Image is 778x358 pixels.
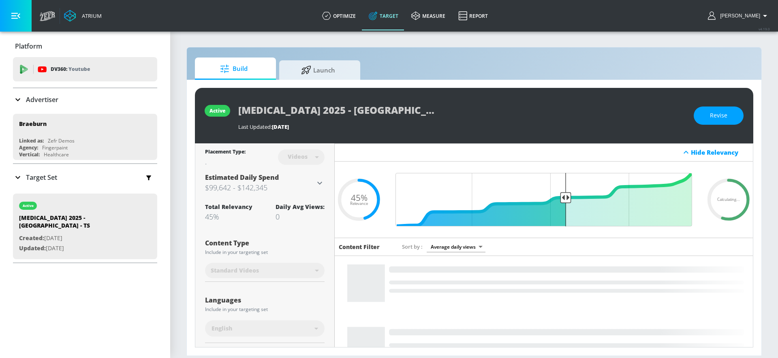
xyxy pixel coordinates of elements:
[13,114,157,160] div: BraeburnLinked as:Zefr DemosAgency:FingerpaintVertical:Healthcare
[209,107,225,114] div: active
[350,202,368,206] span: Relevance
[64,10,102,22] a: Atrium
[212,324,232,332] span: English
[19,233,133,243] p: [DATE]
[276,203,325,211] div: Daily Avg Views:
[391,173,696,226] input: Final Threshold
[211,266,259,275] span: Standard Videos
[205,212,252,222] div: 45%
[205,173,279,182] span: Estimated Daily Spend
[13,194,157,259] div: active[MEDICAL_DATA] 2025 - [GEOGRAPHIC_DATA] - TSCreated:[DATE]Updated:[DATE]
[13,35,157,58] div: Platform
[335,143,753,162] div: Hide Relevancy
[205,203,252,211] div: Total Relevancy
[44,151,69,158] div: Healthcare
[205,320,325,337] div: English
[19,120,47,128] div: Braeburn
[717,198,740,202] span: Calculating...
[13,164,157,191] div: Target Set
[19,144,38,151] div: Agency:
[759,27,770,31] span: v 4.19.0
[19,151,40,158] div: Vertical:
[276,212,325,222] div: 0
[205,297,325,303] div: Languages
[205,182,315,193] h3: $99,642 - $142,345
[691,148,748,156] div: Hide Relevancy
[13,88,157,111] div: Advertiser
[284,153,312,160] div: Videos
[427,241,485,252] div: Average daily views
[26,95,58,104] p: Advertiser
[19,137,44,144] div: Linked as:
[708,11,770,21] button: [PERSON_NAME]
[402,243,423,250] span: Sort by
[287,60,349,80] span: Launch
[23,204,34,208] div: active
[205,250,325,255] div: Include in your targeting set
[710,111,727,121] span: Revise
[203,59,265,79] span: Build
[205,240,325,246] div: Content Type
[19,214,133,233] div: [MEDICAL_DATA] 2025 - [GEOGRAPHIC_DATA] - TS
[205,307,325,312] div: Include in your targeting set
[362,1,405,30] a: Target
[238,123,686,130] div: Last Updated:
[205,173,325,193] div: Estimated Daily Spend$99,642 - $142,345
[272,123,289,130] span: [DATE]
[351,193,368,202] span: 45%
[13,57,157,81] div: DV360: Youtube
[79,12,102,19] div: Atrium
[316,1,362,30] a: optimize
[694,107,744,125] button: Revise
[339,243,380,251] h6: Content Filter
[717,13,760,19] span: login as: anthony.rios@zefr.com
[405,1,452,30] a: measure
[452,1,494,30] a: Report
[19,244,46,252] span: Updated:
[19,243,133,254] p: [DATE]
[15,42,42,51] p: Platform
[51,65,90,74] p: DV360:
[68,65,90,73] p: Youtube
[19,234,44,242] span: Created:
[48,137,75,144] div: Zefr Demos
[42,144,68,151] div: Fingerpaint
[26,173,57,182] p: Target Set
[205,148,246,157] div: Placement Type:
